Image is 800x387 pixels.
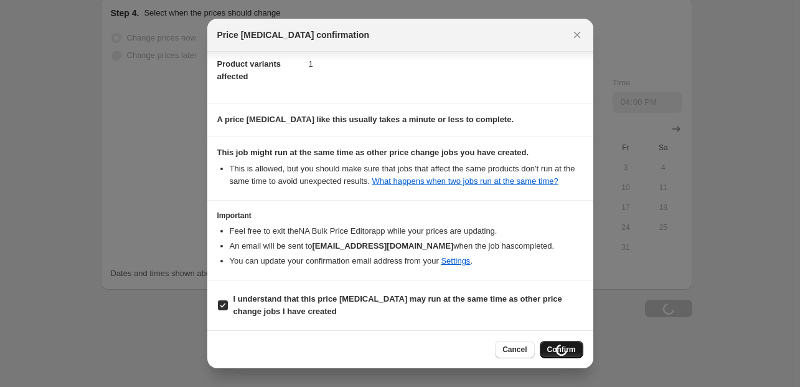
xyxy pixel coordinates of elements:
button: Close [568,26,586,44]
a: What happens when two jobs run at the same time? [372,176,558,186]
span: Product variants affected [217,59,281,81]
b: This job might run at the same time as other price change jobs you have created. [217,148,529,157]
dd: 1 [309,47,583,80]
li: This is allowed, but you should make sure that jobs that affect the same products don ' t run at ... [230,163,583,188]
span: Price [MEDICAL_DATA] confirmation [217,29,370,41]
b: [EMAIL_ADDRESS][DOMAIN_NAME] [312,241,453,251]
span: Cancel [502,345,527,355]
li: You can update your confirmation email address from your . [230,255,583,267]
li: Feel free to exit the NA Bulk Price Editor app while your prices are updating. [230,225,583,237]
h3: Important [217,211,583,221]
b: I understand that this price [MEDICAL_DATA] may run at the same time as other price change jobs I... [233,294,562,316]
button: Cancel [495,341,534,358]
a: Settings [441,256,470,265]
li: An email will be sent to when the job has completed . [230,240,583,252]
b: A price [MEDICAL_DATA] like this usually takes a minute or less to complete. [217,115,514,124]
